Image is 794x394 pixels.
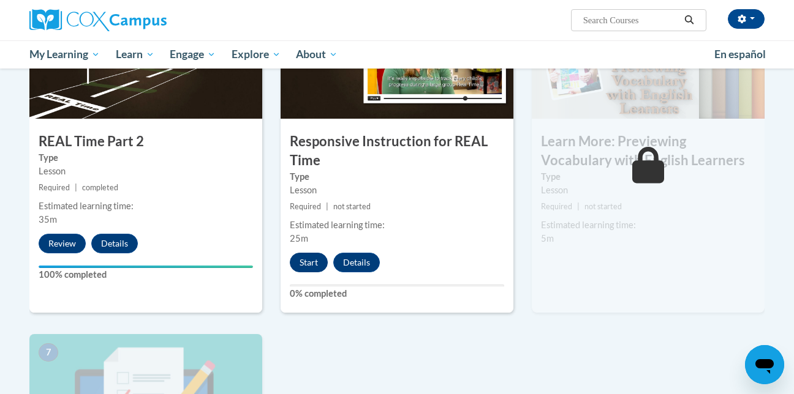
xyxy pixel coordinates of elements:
[577,202,580,211] span: |
[162,40,224,69] a: Engage
[232,47,281,62] span: Explore
[541,233,554,243] span: 5m
[728,9,765,29] button: Account Settings
[224,40,289,69] a: Explore
[541,170,755,184] label: Type
[75,183,77,192] span: |
[584,202,622,211] span: not started
[281,132,513,170] h3: Responsive Instruction for REAL Time
[39,268,253,281] label: 100% completed
[289,40,346,69] a: About
[21,40,108,69] a: My Learning
[39,199,253,213] div: Estimated learning time:
[582,13,680,28] input: Search Courses
[333,253,380,272] button: Details
[29,9,167,31] img: Cox Campus
[39,343,58,362] span: 7
[170,47,216,62] span: Engage
[706,42,774,67] a: En español
[39,266,253,268] div: Your progress
[290,233,308,243] span: 25m
[108,40,162,69] a: Learn
[290,184,504,197] div: Lesson
[116,47,154,62] span: Learn
[11,40,783,69] div: Main menu
[541,184,755,197] div: Lesson
[532,132,765,170] h3: Learn More: Previewing Vocabulary with English Learners
[39,234,86,253] button: Review
[296,47,338,62] span: About
[82,183,118,192] span: completed
[91,234,138,253] button: Details
[290,218,504,232] div: Estimated learning time:
[29,132,262,151] h3: REAL Time Part 2
[290,253,328,272] button: Start
[39,165,253,178] div: Lesson
[39,151,253,165] label: Type
[333,202,371,211] span: not started
[39,183,70,192] span: Required
[745,345,784,384] iframe: Button to launch messaging window
[541,218,755,232] div: Estimated learning time:
[290,287,504,300] label: 0% completed
[29,9,262,31] a: Cox Campus
[680,13,698,28] button: Search
[29,47,100,62] span: My Learning
[326,202,328,211] span: |
[290,202,321,211] span: Required
[541,202,572,211] span: Required
[714,48,766,61] span: En español
[39,214,57,225] span: 35m
[290,170,504,184] label: Type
